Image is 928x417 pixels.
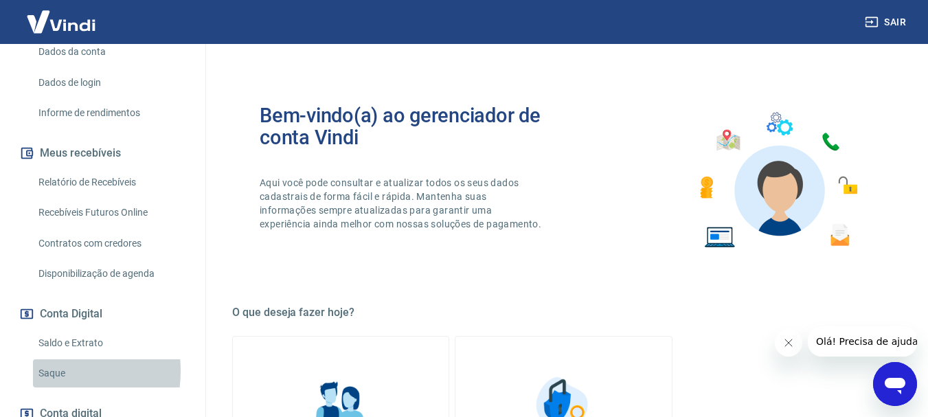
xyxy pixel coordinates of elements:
[33,38,189,66] a: Dados da conta
[33,260,189,288] a: Disponibilização de agenda
[873,362,917,406] iframe: Botão para abrir a janela de mensagens
[33,69,189,97] a: Dados de login
[16,1,106,43] img: Vindi
[33,168,189,196] a: Relatório de Recebíveis
[16,138,189,168] button: Meus recebíveis
[260,104,564,148] h2: Bem-vindo(a) ao gerenciador de conta Vindi
[775,329,802,357] iframe: Fechar mensagem
[232,306,895,319] h5: O que deseja fazer hoje?
[33,359,189,387] a: Saque
[16,299,189,329] button: Conta Digital
[688,104,868,256] img: Imagem de um avatar masculino com diversos icones exemplificando as funcionalidades do gerenciado...
[8,10,115,21] span: Olá! Precisa de ajuda?
[260,176,544,231] p: Aqui você pode consultar e atualizar todos os seus dados cadastrais de forma fácil e rápida. Mant...
[33,329,189,357] a: Saldo e Extrato
[33,229,189,258] a: Contratos com credores
[862,10,912,35] button: Sair
[808,326,917,357] iframe: Mensagem da empresa
[33,99,189,127] a: Informe de rendimentos
[33,199,189,227] a: Recebíveis Futuros Online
